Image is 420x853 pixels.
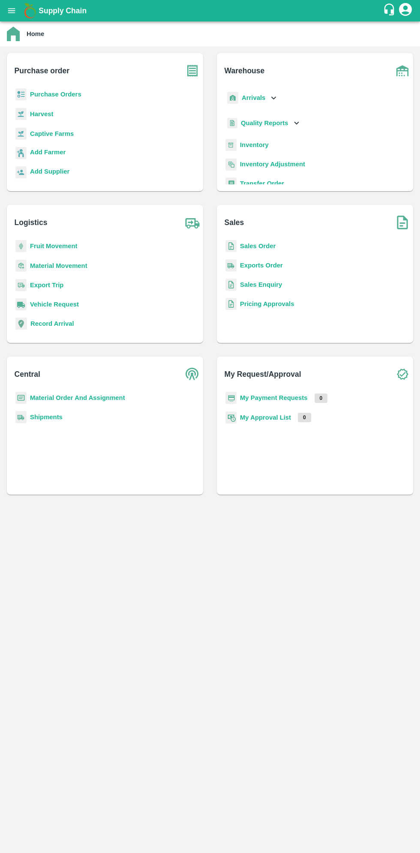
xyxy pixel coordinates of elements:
img: payment [225,392,237,404]
a: Harvest [30,111,53,117]
a: Vehicle Request [30,301,79,308]
img: whInventory [225,139,237,151]
img: fruit [15,240,27,252]
b: Purchase order [15,65,69,77]
div: Arrivals [225,88,279,108]
a: Export Trip [30,282,63,288]
img: harvest [15,108,27,120]
button: open drawer [2,1,21,21]
img: soSales [392,212,413,233]
img: whArrival [227,92,238,104]
a: Record Arrival [30,320,74,327]
img: farmer [15,147,27,159]
img: shipments [225,259,237,272]
img: material [15,259,27,272]
div: Quality Reports [225,114,301,132]
a: Sales Order [240,243,276,249]
img: inventory [225,158,237,171]
img: purchase [182,60,203,81]
b: Add Supplier [30,168,69,175]
a: Purchase Orders [30,91,81,98]
img: approval [225,411,237,424]
b: Quality Reports [241,120,288,126]
img: logo [21,2,39,19]
a: My Approval List [240,414,291,421]
a: Transfer Order [240,180,284,187]
a: Add Farmer [30,147,66,159]
img: sales [225,240,237,252]
div: customer-support [383,3,398,18]
img: shipments [15,411,27,423]
a: Material Movement [30,262,87,269]
img: recordArrival [15,318,27,330]
img: vehicle [15,298,27,311]
a: Material Order And Assignment [30,394,125,401]
p: 0 [298,413,311,422]
img: delivery [15,279,27,291]
b: My Request/Approval [225,368,301,380]
img: central [182,363,203,385]
b: Supply Chain [39,6,87,15]
p: 0 [315,393,328,403]
img: harvest [15,127,27,140]
a: Add Supplier [30,167,69,178]
b: Arrivals [242,94,265,101]
img: whTransfer [225,177,237,190]
b: Add Farmer [30,149,66,156]
div: account of current user [398,2,413,20]
a: Sales Enquiry [240,281,282,288]
b: Logistics [15,216,48,228]
a: Captive Farms [30,130,74,137]
img: home [7,27,20,41]
a: Supply Chain [39,5,383,17]
a: Pricing Approvals [240,300,294,307]
a: Shipments [30,414,63,420]
img: reciept [15,88,27,101]
b: Central [15,368,40,380]
a: My Payment Requests [240,394,308,401]
img: centralMaterial [15,392,27,404]
a: Exports Order [240,262,283,269]
img: supplier [15,166,27,179]
b: Warehouse [225,65,265,77]
a: Inventory Adjustment [240,161,305,168]
img: sales [225,279,237,291]
a: Fruit Movement [30,243,78,249]
img: qualityReport [227,118,237,129]
b: Home [27,30,44,37]
b: Sales [225,216,244,228]
img: check [392,363,413,385]
img: sales [225,298,237,310]
a: Inventory [240,141,269,148]
img: warehouse [392,60,413,81]
img: truck [182,212,203,233]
